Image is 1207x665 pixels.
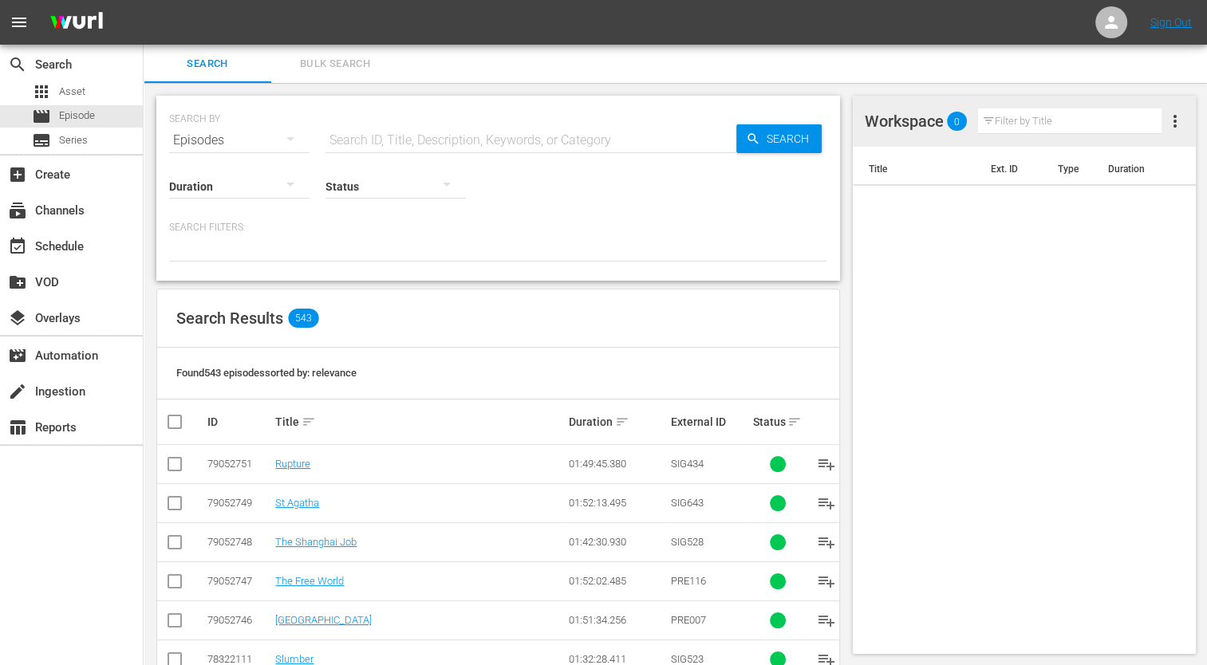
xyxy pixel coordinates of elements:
[807,484,846,522] button: playlist_add
[153,55,262,73] span: Search
[569,575,666,587] div: 01:52:02.485
[8,237,27,256] span: Schedule
[865,112,944,131] h4: Workspace
[275,653,314,665] a: Slumber
[275,614,372,626] a: [GEOGRAPHIC_DATA]
[207,415,270,428] div: ID
[807,523,846,561] button: playlist_add
[207,614,270,626] div: 79052746
[807,601,846,639] button: playlist_add
[615,415,629,429] span: sort
[10,13,29,32] span: menu
[671,614,706,626] span: PRE007
[8,273,27,292] span: VOD
[8,382,27,401] span: Ingestion
[59,132,88,148] span: Series
[169,221,827,234] p: Search Filters:
[32,107,51,126] span: Episode
[671,653,704,665] span: SIG523
[817,611,836,630] span: playlist_add
[1150,16,1192,29] a: Sign Out
[207,536,270,548] div: 79052748
[569,653,666,665] div: 01:32:28.411
[671,536,704,548] span: SIG528
[8,346,27,365] span: Automation
[275,536,357,548] a: The Shanghai Job
[569,412,666,431] div: Duration
[38,4,115,41] img: ans4CAIJ8jUAAAAAAAAAAAAAAAAAAAAAAAAgQb4GAAAAAAAAAAAAAAAAAAAAAAAAJMjXAAAAAAAAAAAAAAAAAAAAAAAAgAT5G...
[671,415,748,428] div: External ID
[752,412,802,431] div: Status
[569,614,666,626] div: 01:51:34.256
[207,653,270,665] div: 78322111
[275,575,344,587] a: The Free World
[8,165,27,184] span: Create
[817,494,836,513] span: playlist_add
[853,147,982,191] th: Title
[8,309,27,328] span: Overlays
[8,55,27,74] span: Search
[569,497,666,509] div: 01:52:13.495
[569,458,666,470] div: 01:49:45.380
[59,108,95,124] span: Episode
[302,415,316,429] span: sort
[288,309,318,328] span: 543
[32,82,51,101] span: Asset
[59,84,85,100] span: Asset
[1165,112,1184,131] span: more_vert
[281,55,389,73] span: Bulk Search
[807,562,846,600] button: playlist_add
[8,201,27,220] span: Channels
[275,458,310,470] a: Rupture
[275,497,319,509] a: St Agatha
[817,454,836,474] span: playlist_add
[671,497,704,509] span: SIG643
[760,124,822,153] span: Search
[981,147,1048,191] th: Ext. ID
[275,412,563,431] div: Title
[817,572,836,591] span: playlist_add
[176,367,357,379] span: Found 543 episodes sorted by: relevance
[169,118,310,163] div: Episodes
[1165,102,1184,140] button: more_vert
[947,116,967,127] span: 0
[671,575,706,587] span: PRE116
[207,575,270,587] div: 79052747
[207,497,270,509] div: 79052749
[736,124,822,153] button: Search
[1048,147,1098,191] th: Type
[807,445,846,483] button: playlist_add
[32,131,51,150] span: Series
[1099,147,1197,191] th: Duration
[8,418,27,437] span: Reports
[787,415,802,429] span: sort
[817,533,836,552] span: playlist_add
[569,536,666,548] div: 01:42:30.930
[176,309,283,328] span: Search Results
[671,458,704,470] span: SIG434
[207,458,270,470] div: 79052751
